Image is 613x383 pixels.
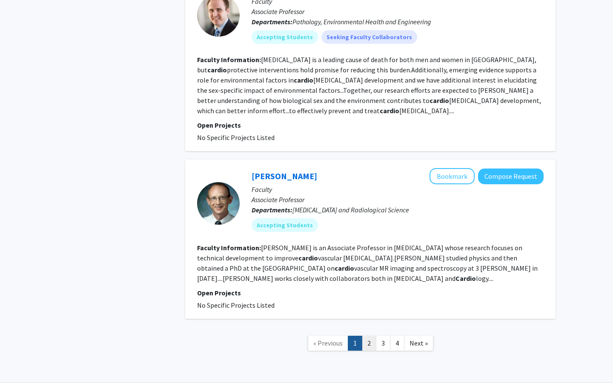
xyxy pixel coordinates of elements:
span: Next » [410,339,428,347]
b: Cardio [455,274,476,283]
a: 3 [376,336,390,351]
a: 1 [348,336,362,351]
b: Faculty Information: [197,55,261,64]
b: cardio [430,96,449,105]
button: Add Michael Schär to Bookmarks [430,168,475,184]
p: Faculty [252,184,544,194]
button: Compose Request to Michael Schär [478,169,544,184]
b: cardio [298,254,318,262]
mat-chip: Accepting Students [252,30,318,44]
p: Open Projects [197,120,544,130]
iframe: Chat [6,345,36,377]
mat-chip: Seeking Faculty Collaborators [321,30,417,44]
a: Next [404,336,433,351]
p: Open Projects [197,288,544,298]
mat-chip: Accepting Students [252,218,318,232]
span: No Specific Projects Listed [197,133,275,142]
fg-read-more: [PERSON_NAME] is an Associate Professor in [MEDICAL_DATA] whose research focuses on technical dev... [197,243,538,283]
span: No Specific Projects Listed [197,301,275,309]
span: Pathology, Environmental Health and Engineering [292,17,431,26]
p: Associate Professor [252,194,544,205]
a: 4 [390,336,404,351]
nav: Page navigation [185,327,556,362]
a: Previous Page [308,336,348,351]
b: Departments: [252,17,292,26]
a: [PERSON_NAME] [252,171,317,181]
a: 2 [362,336,376,351]
span: « Previous [313,339,343,347]
b: cardio [207,66,227,74]
b: Departments: [252,206,292,214]
b: cardio [294,76,313,84]
p: Associate Professor [252,6,544,17]
b: Faculty Information: [197,243,261,252]
b: cardio [380,106,399,115]
fg-read-more: [MEDICAL_DATA] is a leading cause of death for both men and women in [GEOGRAPHIC_DATA], but prote... [197,55,541,115]
span: [MEDICAL_DATA] and Radiological Science [292,206,409,214]
b: cardio [335,264,354,272]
